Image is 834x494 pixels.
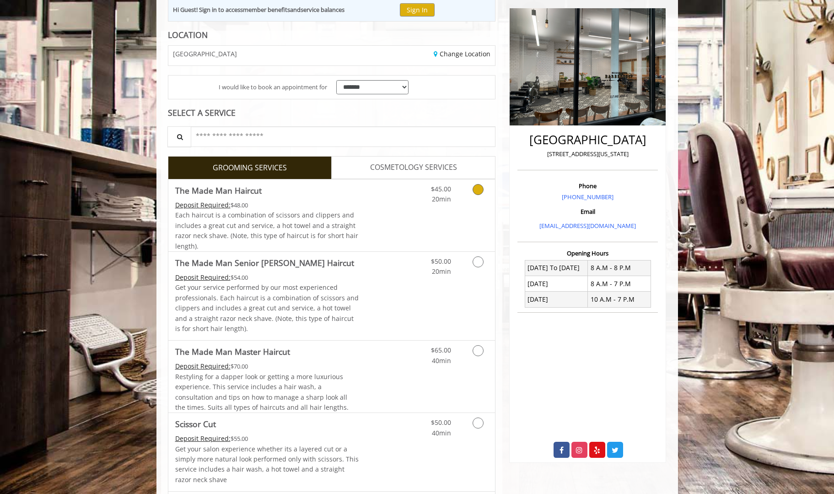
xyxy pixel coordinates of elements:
[175,345,290,358] b: The Made Man Master Haircut
[213,162,287,174] span: GROOMING SERVICES
[175,361,359,371] div: $70.00
[173,5,344,15] div: Hi Guest! Sign in to access and
[219,82,327,92] span: I would like to book an appointment for
[175,362,231,370] span: This service needs some Advance to be paid before we block your appointment
[175,200,359,210] div: $48.00
[431,346,451,354] span: $65.00
[168,109,496,117] div: SELECT A SERVICE
[175,434,231,443] span: This service needs some Advance to be paid before we block your appointment
[243,5,290,14] b: member benefits
[175,211,358,250] span: Each haircut is a combination of scissors and clippers and includes a great cut and service, a ho...
[520,208,656,215] h3: Email
[175,201,231,209] span: This service needs some Advance to be paid before we block your appointment
[301,5,344,14] b: service balances
[432,356,451,365] span: 40min
[588,292,651,307] td: 10 A.M - 7 P.M
[432,195,451,203] span: 20min
[520,133,656,147] h2: [GEOGRAPHIC_DATA]
[525,260,588,276] td: [DATE] To [DATE]
[588,276,651,292] td: 8 A.M - 7 P.M
[167,126,191,147] button: Service Search
[588,260,651,276] td: 8 A.M - 8 P.M
[539,222,636,230] a: [EMAIL_ADDRESS][DOMAIN_NAME]
[370,162,457,174] span: COSMETOLOGY SERVICES
[400,3,435,16] button: Sign In
[431,257,451,266] span: $50.00
[173,50,237,57] span: [GEOGRAPHIC_DATA]
[562,193,613,201] a: [PHONE_NUMBER]
[520,183,656,189] h3: Phone
[431,185,451,193] span: $45.00
[175,256,354,269] b: The Made Man Senior [PERSON_NAME] Haircut
[525,292,588,307] td: [DATE]
[168,29,208,40] b: LOCATION
[525,276,588,292] td: [DATE]
[175,282,359,334] p: Get your service performed by our most experienced professionals. Each haircut is a combination o...
[520,149,656,159] p: [STREET_ADDRESS][US_STATE]
[517,250,658,256] h3: Opening Hours
[175,184,262,197] b: The Made Man Haircut
[175,434,359,444] div: $55.00
[434,49,490,58] a: Change Location
[175,372,349,412] span: Restyling for a dapper look or getting a more luxurious experience. This service includes a hair ...
[175,444,359,485] p: Get your salon experience whether its a layered cut or a simply more natural look performed only ...
[432,429,451,437] span: 40min
[175,272,359,282] div: $54.00
[431,418,451,427] span: $50.00
[175,418,216,430] b: Scissor Cut
[175,273,231,282] span: This service needs some Advance to be paid before we block your appointment
[432,267,451,276] span: 20min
